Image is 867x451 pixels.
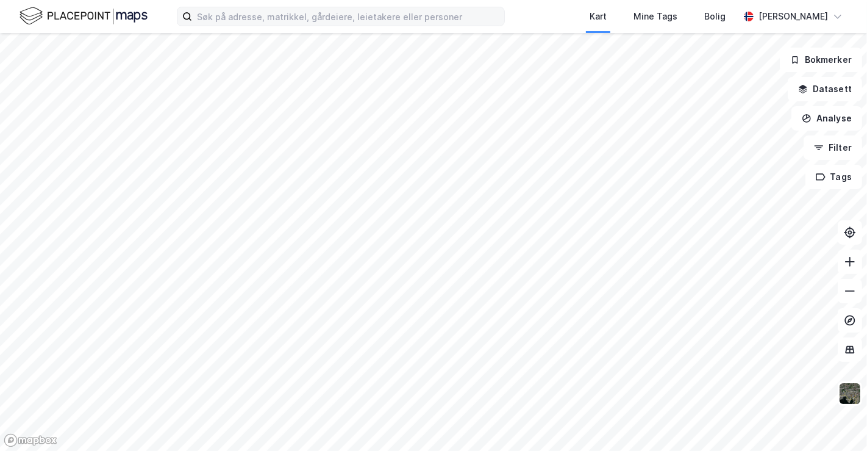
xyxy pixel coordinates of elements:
img: logo.f888ab2527a4732fd821a326f86c7f29.svg [20,5,148,27]
input: Søk på adresse, matrikkel, gårdeiere, leietakere eller personer [192,7,504,26]
div: Kart [590,9,607,24]
div: [PERSON_NAME] [758,9,828,24]
div: Mine Tags [633,9,677,24]
div: Bolig [704,9,726,24]
iframe: Chat Widget [806,392,867,451]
